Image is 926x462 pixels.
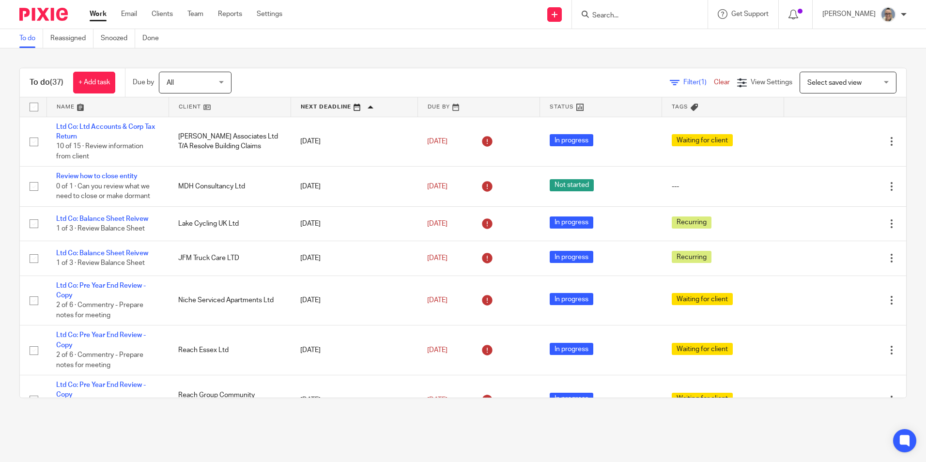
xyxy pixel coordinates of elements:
td: Lake Cycling UK Ltd [169,206,291,241]
span: Recurring [672,216,711,229]
td: [DATE] [291,276,417,325]
a: Done [142,29,166,48]
a: + Add task [73,72,115,93]
td: Reach Essex Ltd [169,325,291,375]
img: Pixie [19,8,68,21]
a: Ltd Co: Pre Year End Review - Copy [56,332,146,348]
td: Reach Group Community Projects CIC [169,375,291,425]
span: Waiting for client [672,393,733,405]
a: Ltd Co: Pre Year End Review - Copy [56,282,146,299]
span: In progress [550,216,593,229]
input: Search [591,12,679,20]
span: In progress [550,293,593,305]
span: Waiting for client [672,343,733,355]
span: 0 of 1 · Can you review what we need to close or make dormant [56,183,150,200]
span: [DATE] [427,138,448,145]
span: 1 of 3 · Review Balance Sheet [56,225,145,232]
img: Website%20Headshot.png [880,7,896,22]
a: Snoozed [101,29,135,48]
a: Email [121,9,137,19]
span: Get Support [731,11,769,17]
span: 10 of 15 · Review information from client [56,143,143,160]
span: View Settings [751,79,792,86]
span: (1) [699,79,707,86]
span: 1 of 3 · Review Balance Sheet [56,260,145,267]
td: [PERSON_NAME] Associates Ltd T/A Resolve Building Claims [169,117,291,167]
p: Due by [133,77,154,87]
td: [DATE] [291,206,417,241]
span: [DATE] [427,397,448,403]
a: Reports [218,9,242,19]
span: In progress [550,393,593,405]
span: Select saved view [807,79,862,86]
span: All [167,79,174,86]
span: Recurring [672,251,711,263]
td: [DATE] [291,325,417,375]
td: [DATE] [291,167,417,206]
a: Ltd Co: Ltd Accounts & Corp Tax Return [56,123,155,140]
span: [DATE] [427,183,448,190]
td: [DATE] [291,241,417,276]
a: Work [90,9,107,19]
span: 2 of 6 · Commentry - Prepare notes for meeting [56,352,143,369]
span: [DATE] [427,297,448,304]
span: Waiting for client [672,134,733,146]
a: Team [187,9,203,19]
td: [DATE] [291,117,417,167]
a: Ltd Co: Balance Sheet Reivew [56,250,148,257]
div: --- [672,182,774,191]
span: Tags [672,104,688,109]
span: In progress [550,134,593,146]
span: [DATE] [427,220,448,227]
a: Review how to close entity [56,173,138,180]
span: Filter [683,79,714,86]
span: In progress [550,343,593,355]
span: 2 of 6 · Commentry - Prepare notes for meeting [56,302,143,319]
span: Not started [550,179,594,191]
span: [DATE] [427,255,448,262]
p: [PERSON_NAME] [822,9,876,19]
span: Waiting for client [672,293,733,305]
a: Clear [714,79,730,86]
span: In progress [550,251,593,263]
a: Settings [257,9,282,19]
a: Ltd Co: Pre Year End Review - Copy [56,382,146,398]
td: MDH Consultancy Ltd [169,167,291,206]
td: JFM Truck Care LTD [169,241,291,276]
a: Clients [152,9,173,19]
span: (37) [50,78,63,86]
a: To do [19,29,43,48]
a: Reassigned [50,29,93,48]
a: Ltd Co: Balance Sheet Reivew [56,216,148,222]
td: Niche Serviced Apartments Ltd [169,276,291,325]
h1: To do [30,77,63,88]
span: [DATE] [427,347,448,354]
td: [DATE] [291,375,417,425]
